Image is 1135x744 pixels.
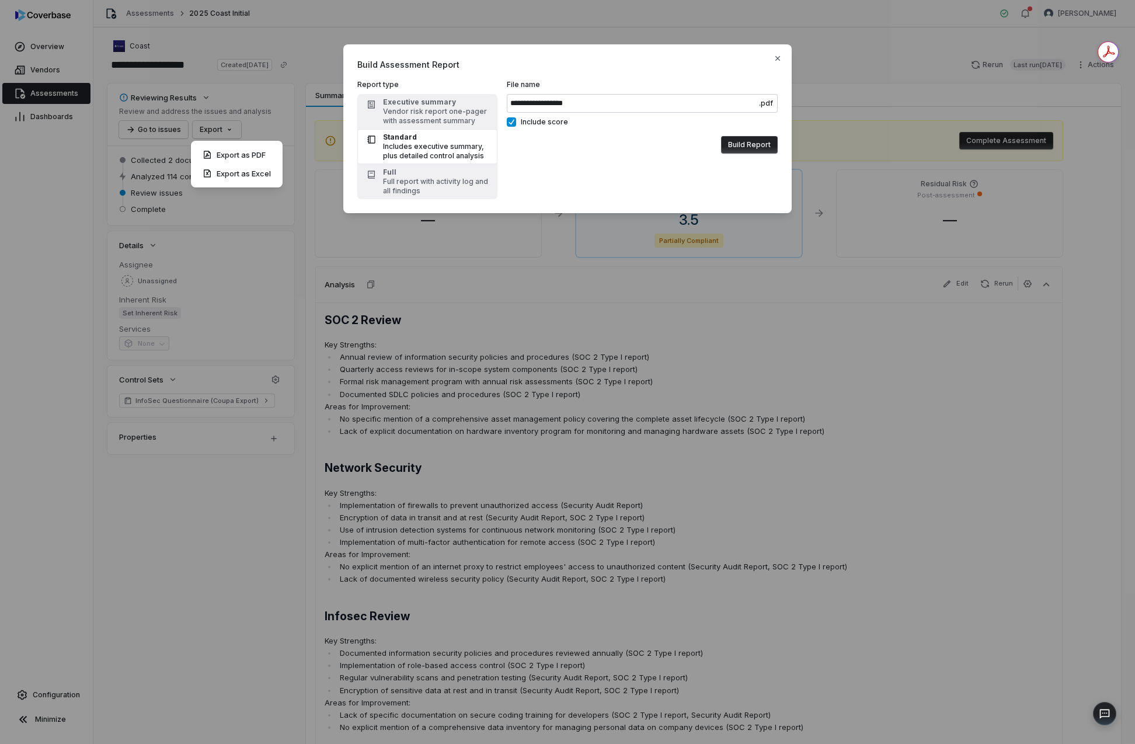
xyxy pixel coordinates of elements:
[759,99,773,108] span: .pdf
[507,117,516,127] button: Include score
[507,94,778,113] input: File name.pdf
[383,168,490,177] div: Full
[383,107,490,126] div: Vendor risk report one-pager with assessment summary
[521,117,568,127] span: Include score
[357,58,778,71] span: Build Assessment Report
[721,136,778,154] button: Build Report
[383,142,490,161] div: Includes executive summary, plus detailed control analysis
[383,133,490,142] div: Standard
[383,177,490,196] div: Full report with activity log and all findings
[357,80,497,89] label: Report type
[507,80,778,113] label: File name
[383,98,490,107] div: Executive summary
